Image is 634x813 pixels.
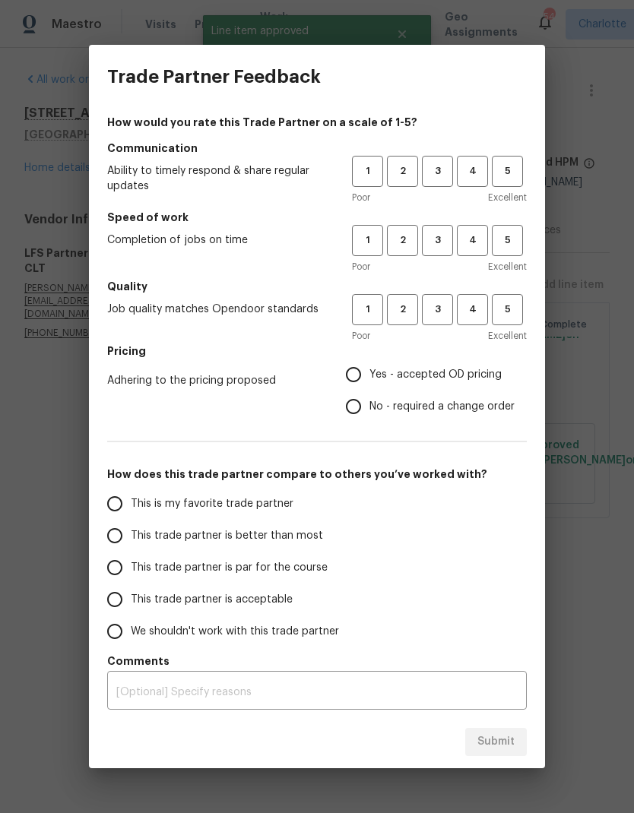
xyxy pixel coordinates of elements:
button: 1 [352,225,383,256]
button: 4 [457,156,488,187]
span: Poor [352,259,370,274]
span: 5 [493,232,521,249]
span: Adhering to the pricing proposed [107,373,322,388]
h5: Pricing [107,343,527,359]
span: 2 [388,232,417,249]
button: 1 [352,156,383,187]
button: 5 [492,294,523,325]
span: No - required a change order [369,399,515,415]
span: 1 [353,232,382,249]
h3: Trade Partner Feedback [107,66,321,87]
span: Job quality matches Opendoor standards [107,302,328,317]
span: 2 [388,163,417,180]
span: 5 [493,163,521,180]
span: This is my favorite trade partner [131,496,293,512]
h5: Quality [107,279,527,294]
span: 3 [423,301,452,318]
span: 5 [493,301,521,318]
h5: Speed of work [107,210,527,225]
span: We shouldn't work with this trade partner [131,624,339,640]
h5: Communication [107,141,527,156]
h4: How would you rate this Trade Partner on a scale of 1-5? [107,115,527,130]
span: Poor [352,328,370,343]
span: 4 [458,301,487,318]
span: Excellent [488,328,527,343]
span: 3 [423,232,452,249]
span: This trade partner is better than most [131,528,323,544]
span: Excellent [488,190,527,205]
button: 5 [492,156,523,187]
span: This trade partner is acceptable [131,592,293,608]
span: 4 [458,232,487,249]
button: 2 [387,294,418,325]
h5: How does this trade partner compare to others you’ve worked with? [107,467,527,482]
button: 3 [422,156,453,187]
button: 2 [387,156,418,187]
div: How does this trade partner compare to others you’ve worked with? [107,488,527,647]
button: 5 [492,225,523,256]
span: This trade partner is par for the course [131,560,328,576]
div: Pricing [346,359,527,422]
span: Yes - accepted OD pricing [369,367,502,383]
button: 3 [422,225,453,256]
button: 4 [457,294,488,325]
button: 3 [422,294,453,325]
span: 3 [423,163,452,180]
button: 1 [352,294,383,325]
h5: Comments [107,653,527,669]
span: Ability to timely respond & share regular updates [107,163,328,194]
span: 2 [388,301,417,318]
span: Poor [352,190,370,205]
span: 1 [353,301,382,318]
span: Completion of jobs on time [107,233,328,248]
span: 4 [458,163,487,180]
button: 2 [387,225,418,256]
button: 4 [457,225,488,256]
span: 1 [353,163,382,180]
span: Excellent [488,259,527,274]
